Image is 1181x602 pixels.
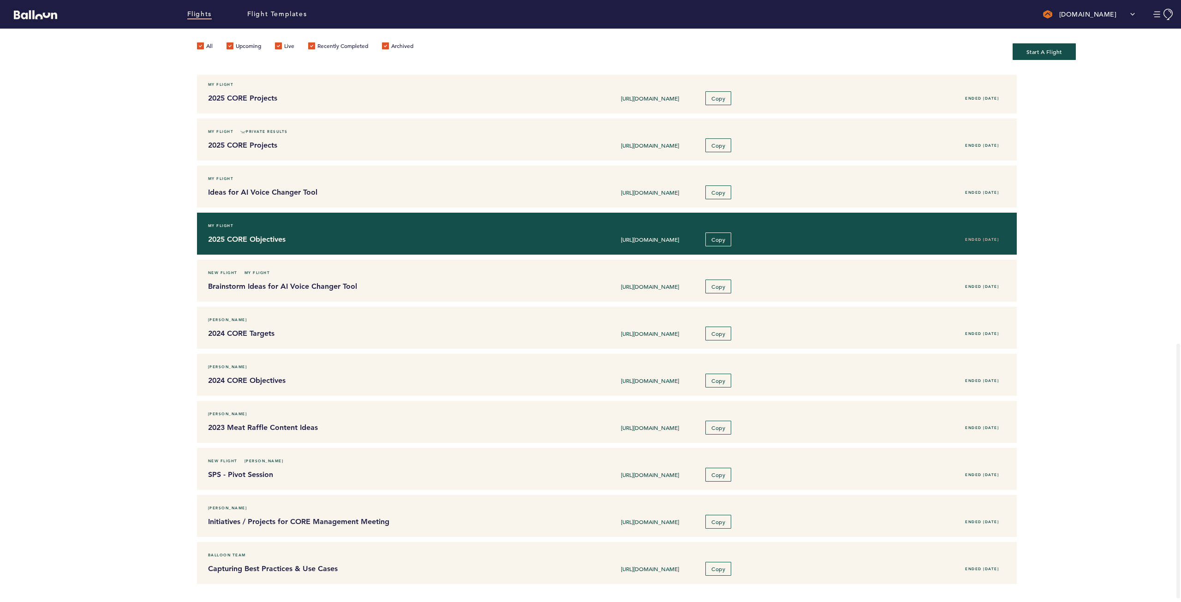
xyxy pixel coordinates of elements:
button: Start A Flight [1013,43,1076,60]
span: Ended [DATE] [965,566,999,571]
span: Copy [711,330,725,337]
h4: Initiatives / Projects for CORE Management Meeting [208,516,532,527]
button: Copy [705,562,731,576]
span: Ended [DATE] [965,378,999,383]
button: Copy [705,468,731,482]
span: Ended [DATE] [965,331,999,336]
h4: Ideas for AI Voice Changer Tool [208,187,532,198]
span: [PERSON_NAME] [208,315,247,324]
span: Copy [711,189,725,196]
span: My Flight [245,268,270,277]
button: Copy [705,327,731,340]
h4: Capturing Best Practices & Use Cases [208,563,532,574]
button: Manage Account [1153,9,1174,20]
span: Copy [711,518,725,525]
span: Ended [DATE] [965,96,999,101]
span: [PERSON_NAME] [208,503,247,513]
a: Flights [187,9,212,19]
span: [PERSON_NAME] [208,409,247,418]
span: [PERSON_NAME] [245,456,284,465]
span: My Flight [208,174,234,183]
p: [DOMAIN_NAME] [1059,10,1117,19]
label: Upcoming [227,42,261,52]
h4: SPS - Pivot Session [208,469,532,480]
h4: 2024 CORE Targets [208,328,532,339]
button: [DOMAIN_NAME] [1038,5,1140,24]
button: Copy [705,421,731,435]
button: Copy [705,91,731,105]
span: Ended [DATE] [965,143,999,148]
h4: 2023 Meat Raffle Content Ideas [208,422,532,433]
span: Ended [DATE] [965,425,999,430]
button: Copy [705,280,731,293]
span: Private Results [240,127,288,136]
span: Ended [DATE] [965,190,999,195]
h4: 2024 CORE Objectives [208,375,532,386]
span: Copy [711,565,725,572]
span: Ended [DATE] [965,237,999,242]
a: Flight Templates [247,9,307,19]
span: New Flight [208,456,238,465]
svg: Balloon [14,10,57,19]
span: Copy [711,95,725,102]
span: My Flight [208,127,234,136]
span: Copy [711,283,725,290]
span: Copy [711,377,725,384]
label: All [197,42,213,52]
a: Balloon [7,9,57,19]
span: Ended [DATE] [965,472,999,477]
button: Copy [705,138,731,152]
h4: 2025 CORE Objectives [208,234,532,245]
label: Recently Completed [308,42,368,52]
span: Copy [711,424,725,431]
span: New Flight [208,268,238,277]
span: Ended [DATE] [965,519,999,524]
span: Ended [DATE] [965,284,999,289]
span: Copy [711,236,725,243]
button: Copy [705,232,731,246]
span: Copy [711,471,725,478]
span: Copy [711,142,725,149]
span: My Flight [208,80,234,89]
h4: Brainstorm Ideas for AI Voice Changer Tool [208,281,532,292]
span: [PERSON_NAME] [208,362,247,371]
h4: 2025 CORE Projects [208,140,532,151]
button: Copy [705,185,731,199]
span: Balloon Team [208,550,246,560]
h4: 2025 CORE Projects [208,93,532,104]
label: Live [275,42,294,52]
button: Copy [705,374,731,387]
label: Archived [382,42,413,52]
button: Copy [705,515,731,529]
span: My Flight [208,221,234,230]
